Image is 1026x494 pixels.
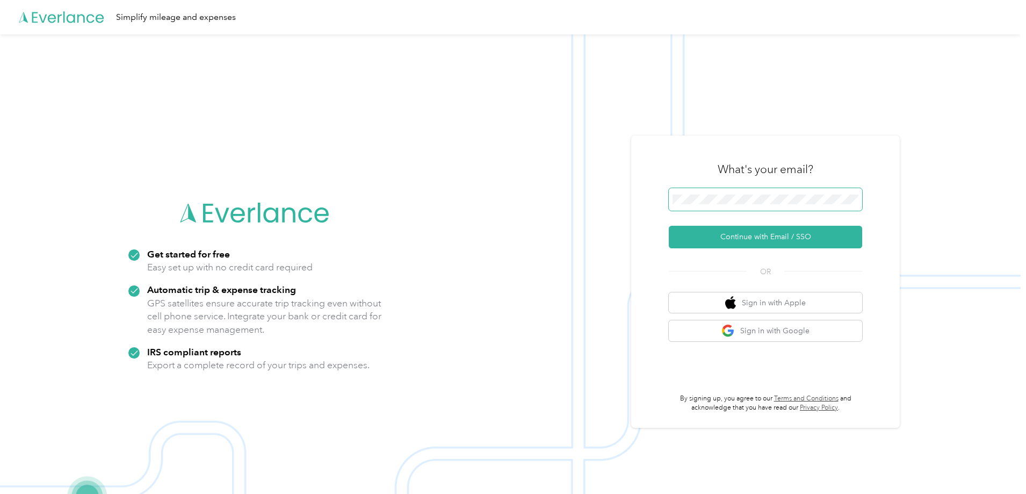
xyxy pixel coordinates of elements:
button: Continue with Email / SSO [669,226,862,248]
span: OR [747,266,784,277]
p: GPS satellites ensure accurate trip tracking even without cell phone service. Integrate your bank... [147,297,382,337]
p: Export a complete record of your trips and expenses. [147,359,370,372]
strong: Automatic trip & expense tracking [147,284,296,295]
p: Easy set up with no credit card required [147,261,313,274]
p: By signing up, you agree to our and acknowledge that you have read our . [669,394,862,413]
img: apple logo [725,296,736,310]
strong: Get started for free [147,248,230,260]
strong: IRS compliant reports [147,346,241,357]
img: google logo [721,324,735,338]
button: google logoSign in with Google [669,320,862,341]
a: Terms and Conditions [774,395,839,403]
button: apple logoSign in with Apple [669,292,862,313]
h3: What's your email? [718,162,813,177]
div: Simplify mileage and expenses [116,11,236,24]
a: Privacy Policy [800,404,838,412]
